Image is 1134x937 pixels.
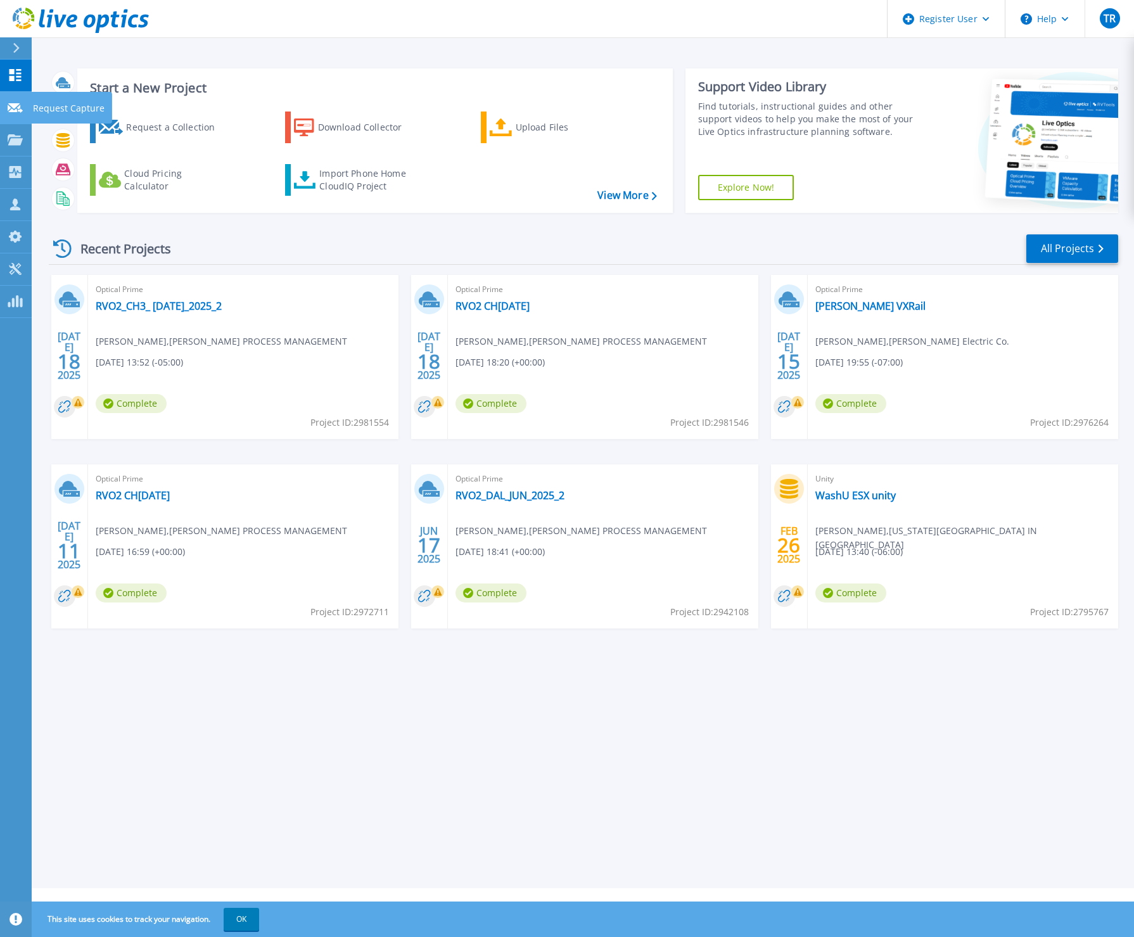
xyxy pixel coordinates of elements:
[96,283,391,296] span: Optical Prime
[815,335,1009,348] span: [PERSON_NAME] , [PERSON_NAME] Electric Co.
[670,605,749,619] span: Project ID: 2942108
[698,175,794,200] a: Explore Now!
[456,394,526,413] span: Complete
[58,545,80,556] span: 11
[318,115,419,140] div: Download Collector
[815,283,1111,296] span: Optical Prime
[516,115,617,140] div: Upload Files
[319,167,418,193] div: Import Phone Home CloudIQ Project
[224,908,259,931] button: OK
[815,524,1118,552] span: [PERSON_NAME] , [US_STATE][GEOGRAPHIC_DATA] IN [GEOGRAPHIC_DATA]
[698,100,918,138] div: Find tutorials, instructional guides and other support videos to help you make the most of your L...
[417,540,440,551] span: 17
[310,605,389,619] span: Project ID: 2972711
[58,356,80,367] span: 18
[456,300,530,312] a: RVO2 CH[DATE]
[456,583,526,602] span: Complete
[96,524,347,538] span: [PERSON_NAME] , [PERSON_NAME] PROCESS MANAGEMENT
[777,522,801,568] div: FEB 2025
[815,300,926,312] a: [PERSON_NAME] VXRail
[815,472,1111,486] span: Unity
[96,335,347,348] span: [PERSON_NAME] , [PERSON_NAME] PROCESS MANAGEMENT
[456,472,751,486] span: Optical Prime
[124,167,226,193] div: Cloud Pricing Calculator
[456,355,545,369] span: [DATE] 18:20 (+00:00)
[815,489,896,502] a: WashU ESX unity
[1030,416,1109,430] span: Project ID: 2976264
[456,283,751,296] span: Optical Prime
[456,489,564,502] a: RVO2_DAL_JUN_2025_2
[456,335,707,348] span: [PERSON_NAME] , [PERSON_NAME] PROCESS MANAGEMENT
[35,908,259,931] span: This site uses cookies to track your navigation.
[96,472,391,486] span: Optical Prime
[417,356,440,367] span: 18
[96,300,222,312] a: RVO2_CH3_ [DATE]_2025_2
[1026,234,1118,263] a: All Projects
[597,189,656,201] a: View More
[456,545,545,559] span: [DATE] 18:41 (+00:00)
[1030,605,1109,619] span: Project ID: 2795767
[90,164,231,196] a: Cloud Pricing Calculator
[417,333,441,379] div: [DATE] 2025
[126,115,227,140] div: Request a Collection
[96,545,185,559] span: [DATE] 16:59 (+00:00)
[777,333,801,379] div: [DATE] 2025
[481,112,622,143] a: Upload Files
[815,355,903,369] span: [DATE] 19:55 (-07:00)
[96,489,170,502] a: RVO2 CH[DATE]
[815,394,886,413] span: Complete
[90,81,656,95] h3: Start a New Project
[33,92,105,125] p: Request Capture
[777,356,800,367] span: 15
[49,233,188,264] div: Recent Projects
[1104,13,1116,23] span: TR
[285,112,426,143] a: Download Collector
[96,583,167,602] span: Complete
[698,79,918,95] div: Support Video Library
[456,524,707,538] span: [PERSON_NAME] , [PERSON_NAME] PROCESS MANAGEMENT
[96,355,183,369] span: [DATE] 13:52 (-05:00)
[815,545,903,559] span: [DATE] 13:40 (-06:00)
[90,112,231,143] a: Request a Collection
[310,416,389,430] span: Project ID: 2981554
[417,522,441,568] div: JUN 2025
[777,540,800,551] span: 26
[57,522,81,568] div: [DATE] 2025
[57,333,81,379] div: [DATE] 2025
[670,416,749,430] span: Project ID: 2981546
[815,583,886,602] span: Complete
[96,394,167,413] span: Complete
